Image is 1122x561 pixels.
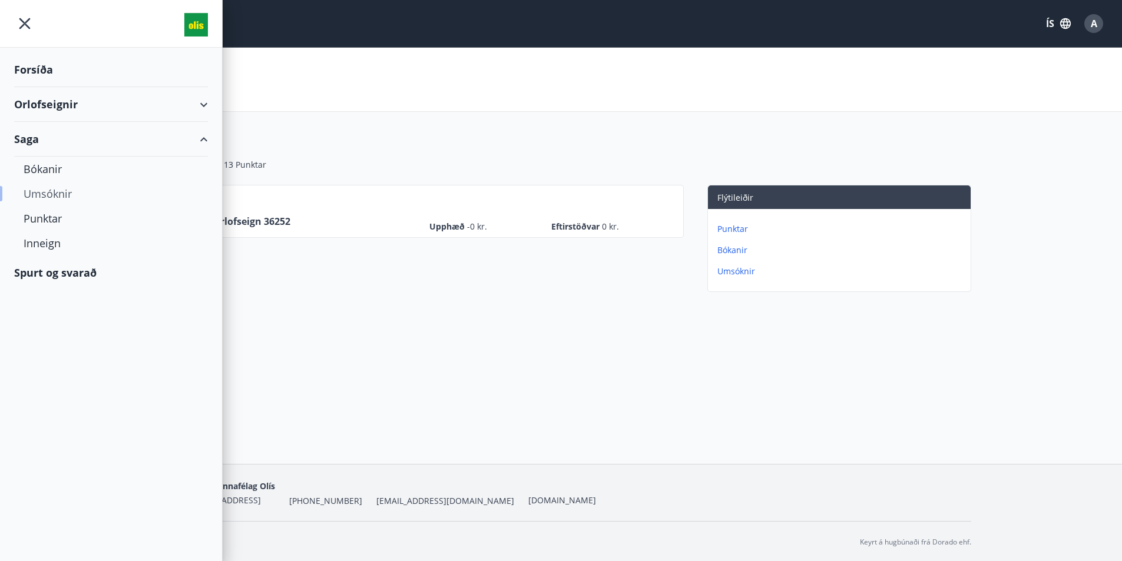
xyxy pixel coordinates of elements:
span: [EMAIL_ADDRESS][DOMAIN_NAME] [376,495,514,507]
span: Flýtileiðir [717,192,753,203]
p: Punktar [717,223,966,235]
span: Starfsmannafélag Olís [186,480,275,492]
button: A [1080,9,1108,38]
span: Upphæð [429,221,549,233]
div: Orlofseignir [14,87,208,122]
span: -0 kr. [467,221,487,232]
span: [STREET_ADDRESS] [186,494,261,506]
img: union_logo [184,13,208,36]
span: 13 Punktar [224,159,266,171]
p: Umsóknir [717,265,966,277]
div: Spurt og svarað [14,255,208,290]
div: Umsóknir [24,181,198,206]
div: Bókanir [24,157,198,181]
span: 0 kr. [602,221,619,232]
button: ÍS [1040,13,1077,34]
span: [PHONE_NUMBER] [289,495,362,507]
span: 36252 [264,215,290,228]
button: menu [14,13,35,34]
div: Forsíða [14,52,208,87]
a: [DOMAIN_NAME] [528,494,596,506]
p: Bókanir [717,244,966,256]
div: Inneign [24,231,198,255]
div: Saga [14,122,208,157]
span: Eftirstöðvar [551,221,671,233]
p: Keyrt á hugbúnaði frá Dorado ehf. [860,537,971,547]
div: Punktar [24,206,198,231]
span: A [1091,17,1097,30]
